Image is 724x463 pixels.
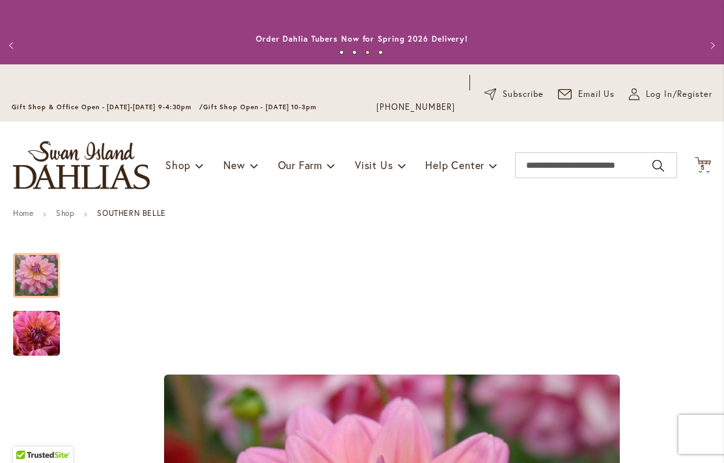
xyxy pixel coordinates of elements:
[56,208,74,218] a: Shop
[376,101,455,114] a: [PHONE_NUMBER]
[646,88,712,101] span: Log In/Register
[97,208,165,218] strong: SOUTHERN BELLE
[12,103,203,111] span: Gift Shop & Office Open - [DATE]-[DATE] 9-4:30pm /
[278,158,322,172] span: Our Farm
[13,141,150,189] a: store logo
[13,240,73,298] div: SOUTHERN BELLE
[695,157,711,174] button: 5
[425,158,484,172] span: Help Center
[223,158,245,172] span: New
[339,50,344,55] button: 1 of 4
[10,417,46,453] iframe: Launch Accessibility Center
[13,208,33,218] a: Home
[352,50,357,55] button: 2 of 4
[698,33,724,59] button: Next
[355,158,393,172] span: Visit Us
[503,88,544,101] span: Subscribe
[378,50,383,55] button: 4 of 4
[256,34,468,44] a: Order Dahlia Tubers Now for Spring 2026 Delivery!
[484,88,544,101] a: Subscribe
[165,158,191,172] span: Shop
[558,88,615,101] a: Email Us
[578,88,615,101] span: Email Us
[365,50,370,55] button: 3 of 4
[629,88,712,101] a: Log In/Register
[701,163,705,172] span: 5
[203,103,316,111] span: Gift Shop Open - [DATE] 10-3pm
[13,298,60,356] div: SOUTHERN BELLE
